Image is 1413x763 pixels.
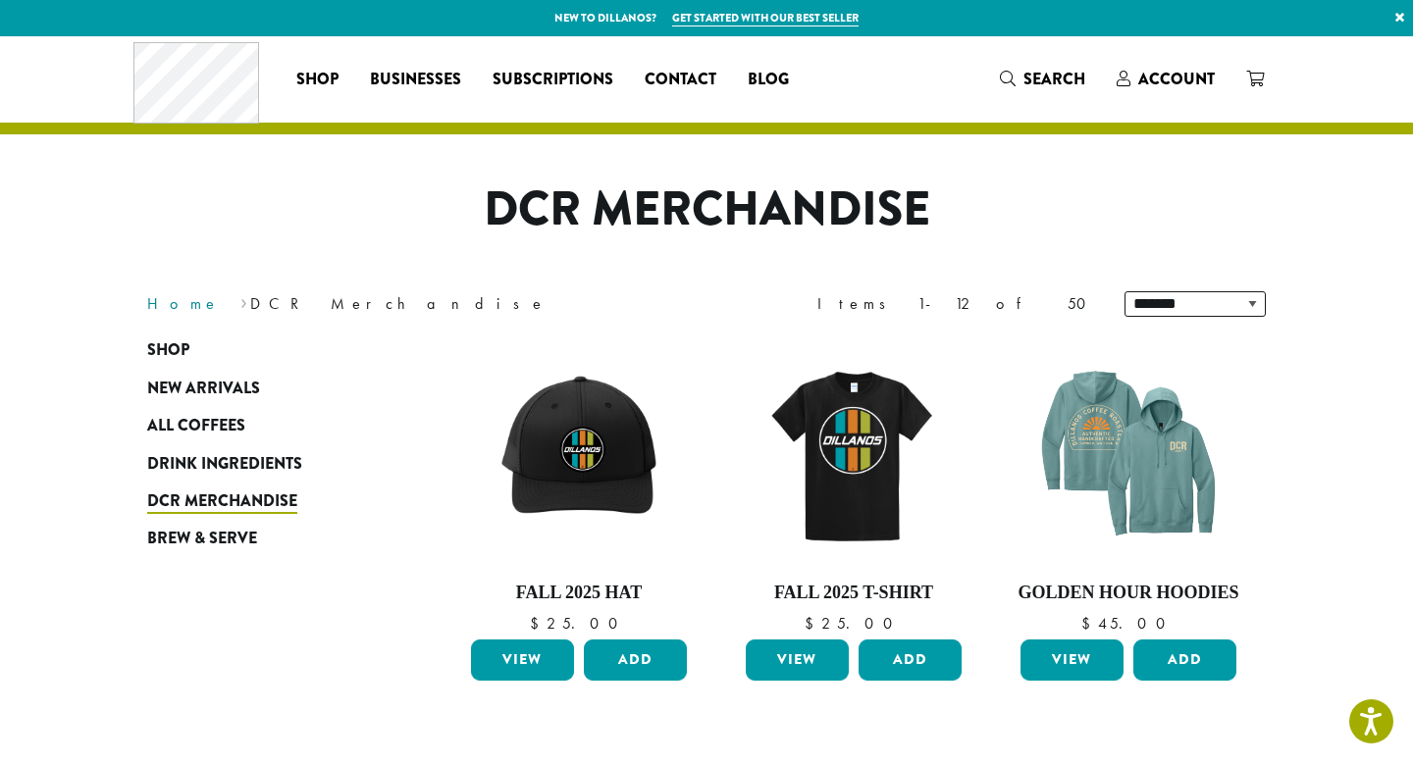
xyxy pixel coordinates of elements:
[1016,341,1241,567] img: DCR-SS-Golden-Hour-Hoodie-Eucalyptus-Blue-1200x1200-Web-e1744312709309.png
[147,489,297,514] span: DCR Merchandise
[1138,68,1215,90] span: Account
[584,639,687,681] button: Add
[147,338,189,363] span: Shop
[147,377,260,401] span: New Arrivals
[645,68,716,92] span: Contact
[132,181,1281,238] h1: DCR Merchandise
[741,341,967,567] img: DCR-Retro-Three-Strip-Circle-Tee-Fall-WEB-scaled.jpg
[466,341,692,632] a: Fall 2025 Hat $25.00
[147,483,383,520] a: DCR Merchandise
[147,292,677,316] nav: Breadcrumb
[147,414,245,438] span: All Coffees
[240,285,247,316] span: ›
[147,370,383,407] a: New Arrivals
[746,639,849,681] a: View
[530,613,627,634] bdi: 25.00
[817,292,1095,316] div: Items 1-12 of 50
[466,583,692,604] h4: Fall 2025 Hat
[1081,613,1098,634] span: $
[147,293,220,314] a: Home
[147,331,383,369] a: Shop
[1016,341,1241,632] a: Golden Hour Hoodies $45.00
[859,639,962,681] button: Add
[296,68,339,92] span: Shop
[672,10,859,26] a: Get started with our best seller
[147,520,383,557] a: Brew & Serve
[370,68,461,92] span: Businesses
[147,452,302,477] span: Drink Ingredients
[1023,68,1085,90] span: Search
[741,583,967,604] h4: Fall 2025 T-Shirt
[748,68,789,92] span: Blog
[984,63,1101,95] a: Search
[530,613,547,634] span: $
[466,341,692,567] img: DCR-Retro-Three-Strip-Circle-Patch-Trucker-Hat-Fall-WEB-scaled.jpg
[1081,613,1175,634] bdi: 45.00
[741,341,967,632] a: Fall 2025 T-Shirt $25.00
[1020,639,1124,681] a: View
[147,444,383,482] a: Drink Ingredients
[471,639,574,681] a: View
[1016,583,1241,604] h4: Golden Hour Hoodies
[281,64,354,95] a: Shop
[147,527,257,551] span: Brew & Serve
[1133,639,1236,681] button: Add
[805,613,821,634] span: $
[493,68,613,92] span: Subscriptions
[147,407,383,444] a: All Coffees
[805,613,902,634] bdi: 25.00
